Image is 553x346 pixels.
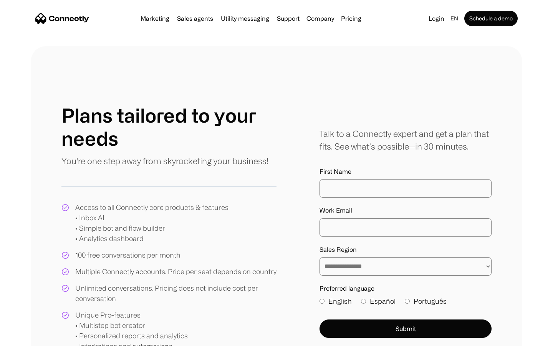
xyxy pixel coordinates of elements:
input: Português [405,299,410,304]
a: Sales agents [174,15,216,22]
a: Marketing [137,15,172,22]
a: Support [274,15,303,22]
label: English [320,296,352,306]
a: Utility messaging [218,15,272,22]
label: Sales Region [320,246,492,253]
div: 100 free conversations per month [75,250,180,260]
div: Talk to a Connectly expert and get a plan that fits. See what’s possible—in 30 minutes. [320,127,492,153]
div: Unlimited conversations. Pricing does not include cost per conversation [75,283,276,304]
div: Access to all Connectly core products & features • Inbox AI • Simple bot and flow builder • Analy... [75,202,228,244]
div: en [447,13,463,24]
button: Submit [320,319,492,338]
p: You're one step away from skyrocketing your business! [61,155,268,167]
label: Español [361,296,396,306]
input: Español [361,299,366,304]
label: Português [405,296,447,306]
label: Work Email [320,207,492,214]
label: Preferred language [320,285,492,292]
input: English [320,299,325,304]
a: Pricing [338,15,364,22]
h1: Plans tailored to your needs [61,104,276,150]
a: Schedule a demo [464,11,518,26]
label: First Name [320,168,492,175]
a: Login [426,13,447,24]
ul: Language list [15,333,46,343]
div: en [450,13,458,24]
aside: Language selected: English [8,332,46,343]
a: home [35,13,89,24]
div: Company [306,13,334,24]
div: Multiple Connectly accounts. Price per seat depends on country [75,266,276,277]
div: Company [304,13,336,24]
